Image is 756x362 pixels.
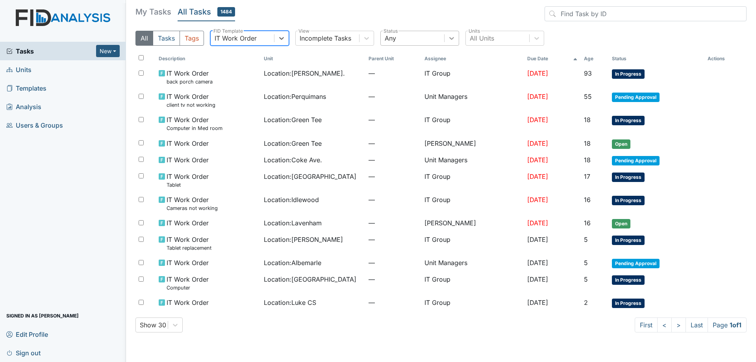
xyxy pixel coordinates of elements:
small: Tablet [167,181,209,189]
a: First [635,317,658,332]
span: Edit Profile [6,328,48,340]
span: Location : Coke Ave. [264,155,322,165]
span: — [369,115,418,124]
span: — [369,298,418,307]
small: back porch camera [167,78,213,85]
span: 18 [584,139,591,147]
td: IT Group [421,232,524,255]
span: Templates [6,82,46,94]
span: In Progress [612,69,645,79]
span: IT Work Order [167,258,209,267]
td: IT Group [421,65,524,89]
span: — [369,275,418,284]
span: — [369,218,418,228]
span: IT Work Order [167,298,209,307]
span: Page [708,317,747,332]
span: In Progress [612,275,645,285]
div: Incomplete Tasks [300,33,351,43]
span: IT Work Order Tablet replacement [167,235,211,252]
span: [DATE] [527,116,548,124]
span: In Progress [612,173,645,182]
h5: All Tasks [178,6,235,17]
td: IT Group [421,192,524,215]
span: [DATE] [527,236,548,243]
span: Location : Idlewood [264,195,319,204]
span: [DATE] [527,69,548,77]
span: 1484 [217,7,235,17]
span: In Progress [612,299,645,308]
span: Location : [PERSON_NAME]. [264,69,345,78]
span: 2 [584,299,588,306]
th: Toggle SortBy [261,52,365,65]
span: 93 [584,69,592,77]
div: Any [385,33,396,43]
span: 18 [584,156,591,164]
td: IT Group [421,295,524,311]
th: Toggle SortBy [609,52,704,65]
small: Computer in Med room [167,124,222,132]
span: [DATE] [527,219,548,227]
small: Computer [167,284,209,291]
span: Open [612,139,630,149]
span: Location : Albemarle [264,258,321,267]
a: Tasks [6,46,96,56]
span: [DATE] [527,173,548,180]
span: Location : Green Tee [264,115,322,124]
button: Tags [180,31,204,46]
span: IT Work Order Cameras not working [167,195,218,212]
a: < [657,317,672,332]
span: Pending Approval [612,156,660,165]
span: — [369,258,418,267]
td: IT Group [421,112,524,135]
span: — [369,155,418,165]
span: 16 [584,196,591,204]
span: IT Work Order [167,218,209,228]
span: IT Work Order client tv not working [167,92,215,109]
span: 5 [584,236,588,243]
a: > [671,317,686,332]
span: — [369,172,418,181]
td: [PERSON_NAME] [421,215,524,232]
span: — [369,195,418,204]
span: In Progress [612,236,645,245]
strong: 1 of 1 [730,321,741,329]
span: [DATE] [527,196,548,204]
td: [PERSON_NAME] [421,136,524,152]
span: — [369,235,418,244]
span: Pending Approval [612,259,660,268]
button: Tasks [153,31,180,46]
span: — [369,92,418,101]
span: Location : Perquimans [264,92,326,101]
span: Location : [GEOGRAPHIC_DATA] [264,275,356,284]
span: 55 [584,93,592,100]
span: 17 [584,173,590,180]
span: IT Work Order Computer [167,275,209,291]
span: IT Work Order back porch camera [167,69,213,85]
td: IT Group [421,271,524,295]
span: Open [612,219,630,228]
h5: My Tasks [135,6,171,17]
span: Analysis [6,100,41,113]
small: Tablet replacement [167,244,211,252]
span: Signed in as [PERSON_NAME] [6,310,79,322]
button: All [135,31,153,46]
td: IT Group [421,169,524,192]
span: [DATE] [527,93,548,100]
a: Last [686,317,708,332]
small: client tv not working [167,101,215,109]
span: Location : [GEOGRAPHIC_DATA] [264,172,356,181]
div: All Units [470,33,494,43]
th: Assignee [421,52,524,65]
span: Location : Lavenham [264,218,322,228]
span: — [369,139,418,148]
span: Location : Green Tee [264,139,322,148]
span: Users & Groups [6,119,63,131]
div: IT Work Order [215,33,257,43]
small: Cameras not working [167,204,218,212]
span: IT Work Order Computer in Med room [167,115,222,132]
td: Unit Managers [421,152,524,169]
span: [DATE] [527,156,548,164]
span: Pending Approval [612,93,660,102]
th: Actions [704,52,744,65]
